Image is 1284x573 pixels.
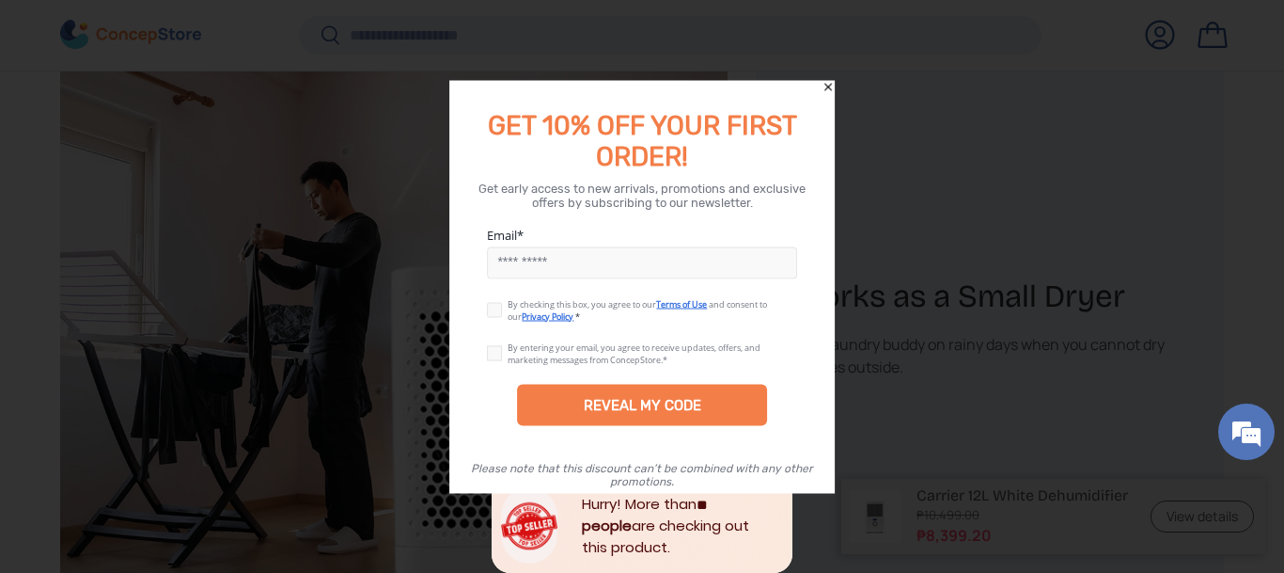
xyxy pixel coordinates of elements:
div: Chat with us now [98,105,316,130]
span: By checking this box, you agree to our [508,297,656,310]
div: Minimize live chat window [308,9,353,55]
a: Privacy Policy [522,310,573,322]
span: GET 10% OFF YOUR FIRST ORDER! [488,109,797,171]
a: Terms of Use [656,297,707,310]
span: We're online! [109,168,259,358]
div: REVEAL MY CODE [584,396,701,413]
span: and consent to our [508,297,767,322]
label: Email [487,226,797,243]
div: Please note that this discount can’t be combined with any other promotions. [468,461,816,487]
textarea: Type your message and hit 'Enter' [9,377,358,443]
div: By entering your email, you agree to receive updates, offers, and marketing messages from ConcepS... [508,341,760,365]
div: Close [822,80,835,93]
div: Get early access to new arrivals, promotions and exclusive offers by subscribing to our newsletter. [472,181,812,209]
div: REVEAL MY CODE [517,384,767,425]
